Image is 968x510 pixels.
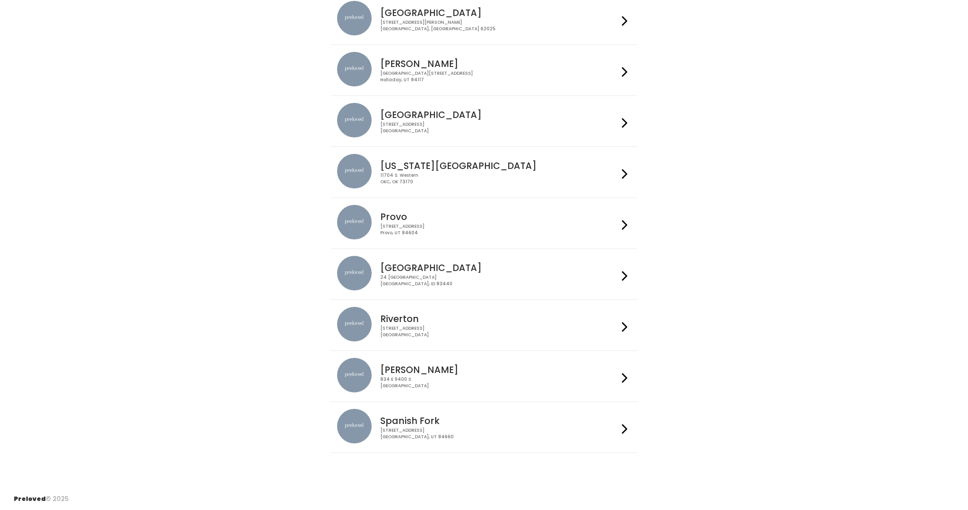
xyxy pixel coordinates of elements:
h4: [GEOGRAPHIC_DATA] [380,263,618,273]
img: preloved location [337,103,372,137]
div: [STREET_ADDRESS] [GEOGRAPHIC_DATA] [380,121,618,134]
div: 11704 S. Western OKC, OK 73170 [380,172,618,185]
a: preloved location [GEOGRAPHIC_DATA] 24 [GEOGRAPHIC_DATA][GEOGRAPHIC_DATA], ID 83440 [337,256,630,293]
a: preloved location [PERSON_NAME] [GEOGRAPHIC_DATA][STREET_ADDRESS]Holladay, UT 84117 [337,52,630,89]
h4: Spanish Fork [380,416,618,426]
img: preloved location [337,52,372,86]
img: preloved location [337,358,372,392]
a: preloved location [PERSON_NAME] 834 E 9400 S[GEOGRAPHIC_DATA] [337,358,630,395]
div: [STREET_ADDRESS] Provo, UT 84604 [380,223,618,236]
h4: [PERSON_NAME] [380,365,618,375]
div: © 2025 [14,488,69,504]
div: [STREET_ADDRESS][PERSON_NAME] [GEOGRAPHIC_DATA], [GEOGRAPHIC_DATA] 62025 [380,19,618,32]
div: [STREET_ADDRESS] [GEOGRAPHIC_DATA], UT 84660 [380,427,618,440]
span: Preloved [14,494,46,503]
h4: Provo [380,212,618,222]
h4: Riverton [380,314,618,324]
a: preloved location Provo [STREET_ADDRESS]Provo, UT 84604 [337,205,630,242]
div: [STREET_ADDRESS] [GEOGRAPHIC_DATA] [380,325,618,338]
a: preloved location [GEOGRAPHIC_DATA] [STREET_ADDRESS][PERSON_NAME][GEOGRAPHIC_DATA], [GEOGRAPHIC_D... [337,1,630,38]
img: preloved location [337,307,372,341]
h4: [GEOGRAPHIC_DATA] [380,110,618,120]
div: 834 E 9400 S [GEOGRAPHIC_DATA] [380,376,618,389]
img: preloved location [337,256,372,290]
a: preloved location Riverton [STREET_ADDRESS][GEOGRAPHIC_DATA] [337,307,630,344]
a: preloved location Spanish Fork [STREET_ADDRESS][GEOGRAPHIC_DATA], UT 84660 [337,409,630,446]
a: preloved location [US_STATE][GEOGRAPHIC_DATA] 11704 S. WesternOKC, OK 73170 [337,154,630,191]
div: 24 [GEOGRAPHIC_DATA] [GEOGRAPHIC_DATA], ID 83440 [380,274,618,287]
div: [GEOGRAPHIC_DATA][STREET_ADDRESS] Holladay, UT 84117 [380,70,618,83]
img: preloved location [337,1,372,35]
h4: [PERSON_NAME] [380,59,618,69]
h4: [US_STATE][GEOGRAPHIC_DATA] [380,161,618,171]
img: preloved location [337,154,372,188]
img: preloved location [337,409,372,443]
img: preloved location [337,205,372,239]
a: preloved location [GEOGRAPHIC_DATA] [STREET_ADDRESS][GEOGRAPHIC_DATA] [337,103,630,140]
h4: [GEOGRAPHIC_DATA] [380,8,618,18]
